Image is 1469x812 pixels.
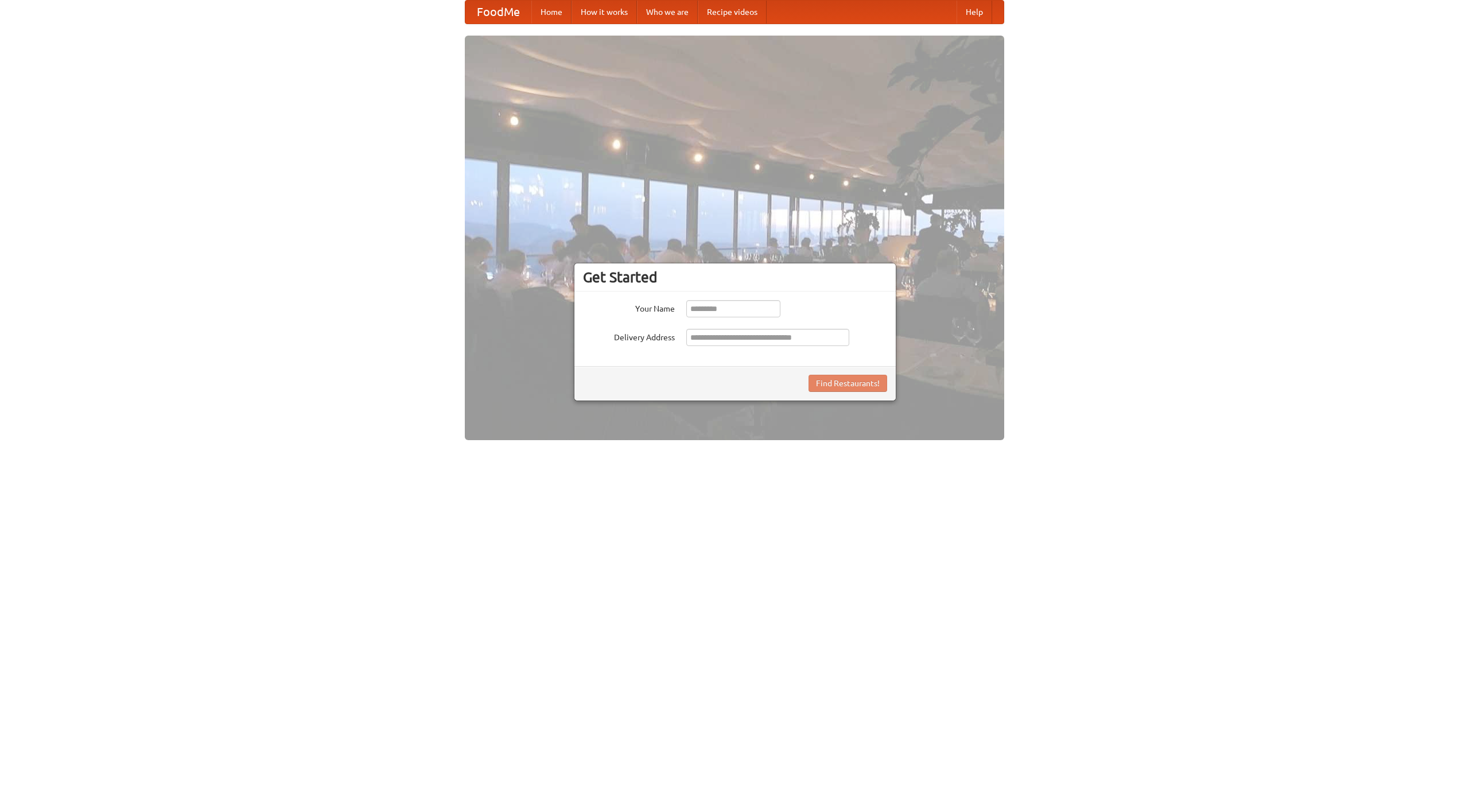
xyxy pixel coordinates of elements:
a: Home [531,1,572,24]
a: How it works [572,1,637,24]
button: Find Restaurants! [809,375,887,392]
label: Delivery Address [583,329,675,343]
a: Recipe videos [698,1,767,24]
a: FoodMe [465,1,531,24]
a: Who we are [637,1,698,24]
h3: Get Started [583,269,887,286]
label: Your Name [583,300,675,314]
a: Help [957,1,992,24]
